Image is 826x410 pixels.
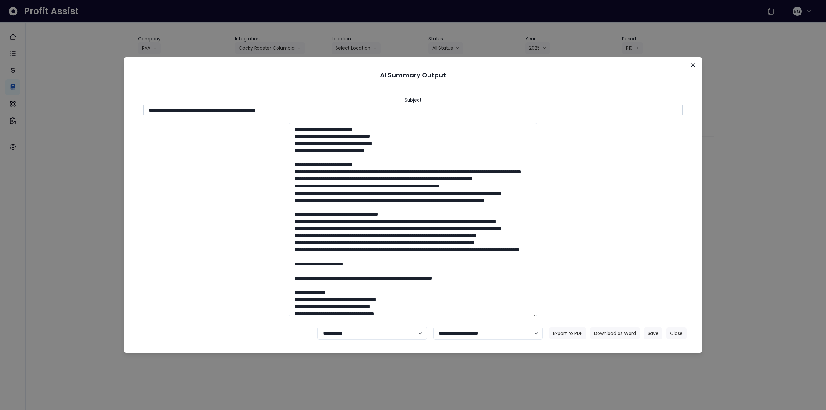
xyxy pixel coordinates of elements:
[688,60,698,70] button: Close
[132,65,694,85] header: AI Summary Output
[590,327,640,339] button: Download as Word
[644,327,662,339] button: Save
[405,97,422,104] header: Subject
[666,327,687,339] button: Close
[549,327,586,339] button: Export to PDF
